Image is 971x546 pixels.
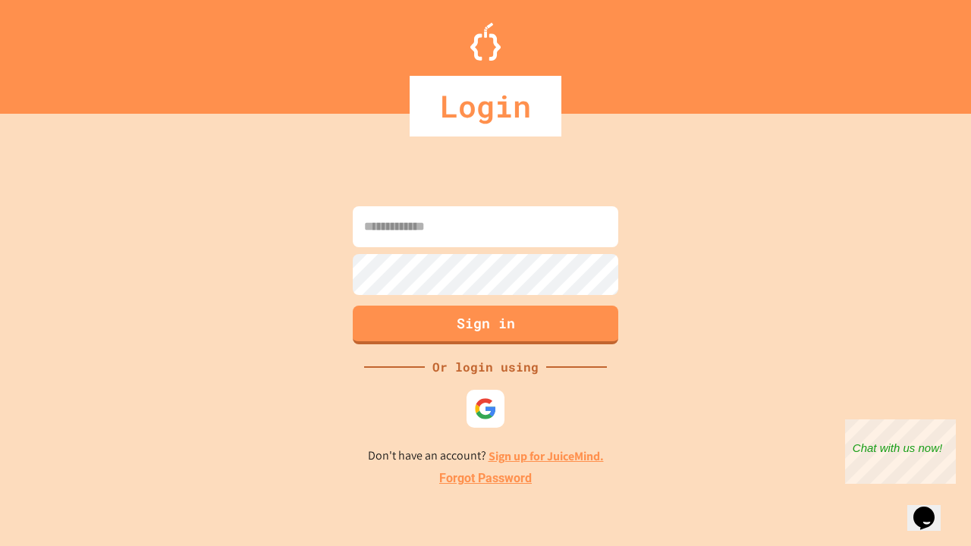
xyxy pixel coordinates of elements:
div: Or login using [425,358,546,376]
iframe: chat widget [907,485,956,531]
p: Don't have an account? [368,447,604,466]
div: Login [410,76,561,136]
img: google-icon.svg [474,397,497,420]
a: Forgot Password [439,469,532,488]
a: Sign up for JuiceMind. [489,448,604,464]
img: Logo.svg [470,23,501,61]
button: Sign in [353,306,618,344]
iframe: chat widget [845,419,956,484]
